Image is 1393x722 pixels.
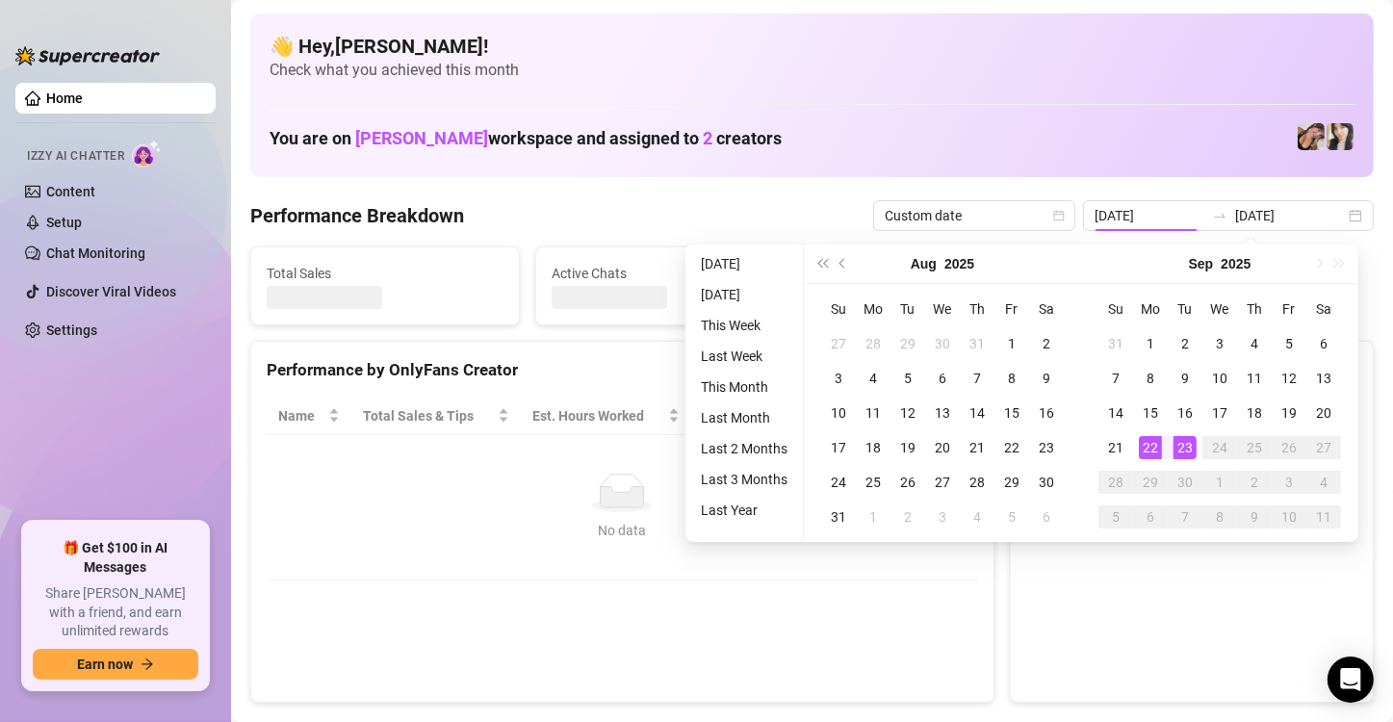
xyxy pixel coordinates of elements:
[46,245,145,261] a: Chat Monitoring
[837,263,1073,284] span: Messages Sent
[77,657,133,672] span: Earn now
[278,405,324,426] span: Name
[267,357,978,383] div: Performance by OnlyFans Creator
[703,128,712,148] span: 2
[355,128,488,148] span: [PERSON_NAME]
[46,184,95,199] a: Content
[831,405,950,426] span: Chat Conversion
[267,263,503,284] span: Total Sales
[532,405,664,426] div: Est. Hours Worked
[270,60,1354,81] span: Check what you achieved this month
[691,398,820,435] th: Sales / Hour
[132,140,162,168] img: AI Chatter
[1298,123,1325,150] img: Christina
[15,46,160,65] img: logo-BBDzfeDw.svg
[270,128,782,149] h1: You are on workspace and assigned to creators
[1095,205,1204,226] input: Start date
[286,520,959,541] div: No data
[33,539,198,577] span: 🎁 Get $100 in AI Messages
[1053,210,1065,221] span: calendar
[1212,208,1227,223] span: swap-right
[46,322,97,338] a: Settings
[141,658,154,671] span: arrow-right
[270,33,1354,60] h4: 👋 Hey, [PERSON_NAME] !
[250,202,464,229] h4: Performance Breakdown
[33,584,198,641] span: Share [PERSON_NAME] with a friend, and earn unlimited rewards
[46,284,176,299] a: Discover Viral Videos
[46,215,82,230] a: Setup
[885,201,1064,230] span: Custom date
[1327,123,1354,150] img: Christina
[703,405,793,426] span: Sales / Hour
[819,398,977,435] th: Chat Conversion
[1235,205,1345,226] input: End date
[363,405,494,426] span: Total Sales & Tips
[1212,208,1227,223] span: to
[27,147,124,166] span: Izzy AI Chatter
[552,263,788,284] span: Active Chats
[46,90,83,106] a: Home
[267,398,351,435] th: Name
[1328,657,1374,703] div: Open Intercom Messenger
[33,649,198,680] button: Earn nowarrow-right
[351,398,521,435] th: Total Sales & Tips
[1026,357,1357,383] div: Sales by OnlyFans Creator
